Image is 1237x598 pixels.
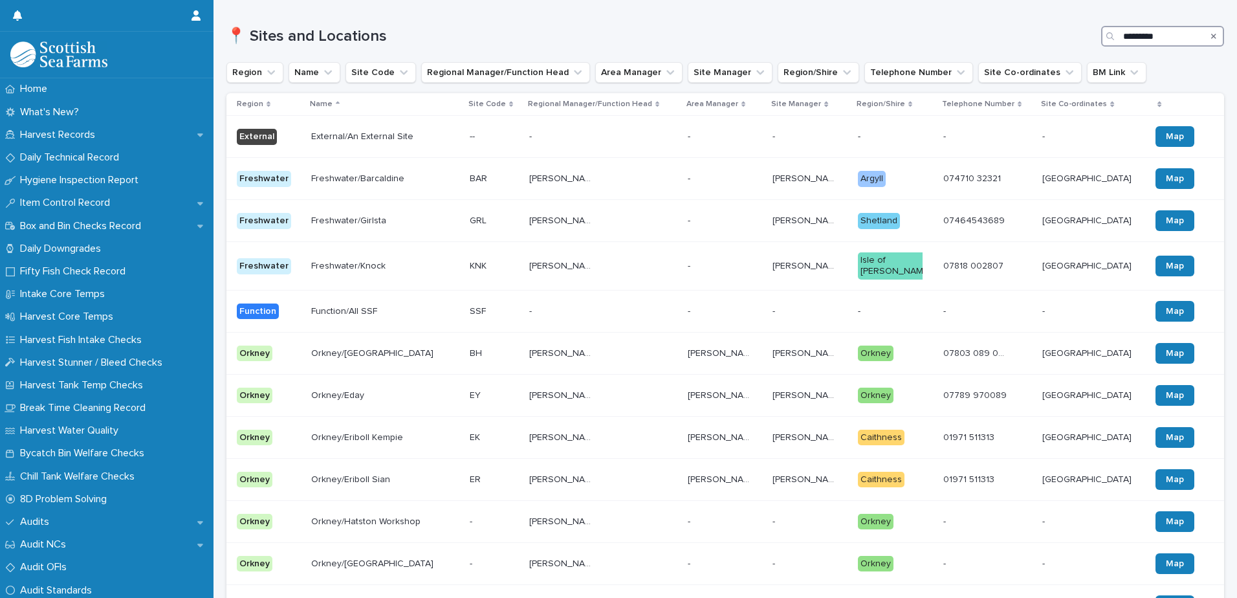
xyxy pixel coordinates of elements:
button: BM Link [1087,62,1146,83]
tr: ExternalExternal/An External SiteExternal/An External Site ---- -- -- -- --- -- Map [226,116,1224,158]
span: Map [1166,517,1184,526]
p: Fifty Fish Check Record [15,265,136,278]
p: Audits [15,516,60,528]
p: EY [470,388,483,401]
div: Isle of [PERSON_NAME] [858,252,934,280]
p: Harvest Tank Temp Checks [15,379,153,392]
p: Freshwater/Barcaldine [311,171,407,184]
p: - [1042,304,1047,317]
button: Area Manager [595,62,683,83]
p: KNK [470,258,489,272]
a: Map [1155,256,1194,276]
div: Orkney [858,556,893,572]
p: - [1042,129,1047,142]
p: - [688,171,693,184]
p: [PERSON_NAME] [772,472,840,485]
span: Map [1166,349,1184,358]
span: Map [1166,559,1184,568]
p: Orkney/Hatston Workshop [311,514,423,527]
button: Site Manager [688,62,772,83]
p: Orkney/Eday [311,388,367,401]
div: Orkney [237,430,272,446]
div: Orkney [237,346,272,362]
p: [PERSON_NAME] [688,346,755,359]
button: Site Co-ordinates [978,62,1082,83]
p: 8D Problem Solving [15,493,117,505]
p: EK [470,430,483,443]
p: [PERSON_NAME] [529,171,597,184]
p: ER [470,472,483,485]
p: [GEOGRAPHIC_DATA] [1042,346,1134,359]
span: Map [1166,433,1184,442]
p: Simon MacLellan [772,213,840,227]
p: [PERSON_NAME] [772,346,840,359]
p: 01971 511313 [943,430,997,443]
p: Function/All SSF [311,304,380,317]
p: Harvest Water Quality [15,425,129,437]
div: External [237,129,277,145]
p: Intake Core Temps [15,288,115,300]
p: 07789 970089 [943,388,1009,401]
p: Site Manager [771,97,821,111]
a: Map [1155,427,1194,448]
a: Map [1155,469,1194,490]
p: Audit OFIs [15,561,77,573]
p: [PERSON_NAME] [529,514,597,527]
p: Daily Technical Record [15,151,129,164]
p: [PERSON_NAME] [688,388,755,401]
div: Argyll [858,171,886,187]
div: Freshwater [237,171,291,187]
p: [PERSON_NAME] [688,430,755,443]
p: Bycatch Bin Welfare Checks [15,447,155,460]
p: Chill Tank Welfare Checks [15,471,145,483]
p: [GEOGRAPHIC_DATA] [1042,213,1134,227]
p: 07464543689 [943,213,1007,227]
a: Map [1155,511,1194,532]
p: 074710 32321 [943,171,1003,184]
p: Audit NCs [15,538,76,551]
img: mMrefqRFQpe26GRNOUkG [10,41,107,67]
p: Hygiene Inspection Report [15,174,149,186]
span: Map [1166,216,1184,225]
p: External/An External Site [311,129,416,142]
p: - [529,304,534,317]
p: - [772,129,778,142]
button: Site Code [345,62,416,83]
p: [PERSON_NAME] [772,388,840,401]
p: 07803 089 050 [943,346,1011,359]
p: Name [310,97,333,111]
tr: OrkneyOrkney/Eriboll KempieOrkney/Eriboll Kempie EKEK [PERSON_NAME][PERSON_NAME] [PERSON_NAME][PE... [226,416,1224,458]
div: Function [237,304,279,320]
p: Telephone Number [942,97,1014,111]
button: Regional Manager/Function Head [421,62,590,83]
p: Regional Manager/Function Head [528,97,652,111]
p: [PERSON_NAME] [529,346,597,359]
p: - [943,514,948,527]
p: Region/Shire [857,97,905,111]
p: Harvest Fish Intake Checks [15,334,152,346]
a: Map [1155,210,1194,231]
p: Box and Bin Checks Record [15,220,151,232]
div: Orkney [237,472,272,488]
p: - [688,258,693,272]
div: Orkney [858,346,893,362]
tr: FreshwaterFreshwater/KnockFreshwater/Knock KNKKNK [PERSON_NAME][PERSON_NAME] -- [PERSON_NAME][PER... [226,242,1224,291]
p: BH [470,346,485,359]
p: Harvest Core Temps [15,311,124,323]
a: Map [1155,168,1194,189]
p: Orkney/[GEOGRAPHIC_DATA] [311,556,436,570]
p: Orkney/[GEOGRAPHIC_DATA] [311,346,436,359]
tr: OrkneyOrkney/[GEOGRAPHIC_DATA]Orkney/[GEOGRAPHIC_DATA] BHBH [PERSON_NAME][PERSON_NAME] [PERSON_NA... [226,332,1224,374]
button: Name [289,62,340,83]
h1: 📍 Sites and Locations [226,27,1096,46]
span: Map [1166,261,1184,271]
p: - [688,213,693,227]
span: Map [1166,391,1184,400]
p: Item Control Record [15,197,120,209]
p: [GEOGRAPHIC_DATA] [1042,472,1134,485]
button: Region [226,62,283,83]
div: Caithness [858,430,904,446]
p: [PERSON_NAME] [529,430,597,443]
tr: OrkneyOrkney/Eriboll SianOrkney/Eriboll Sian ERER [PERSON_NAME][PERSON_NAME] [PERSON_NAME][PERSON... [226,458,1224,500]
p: 07818 002807 [943,258,1006,272]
